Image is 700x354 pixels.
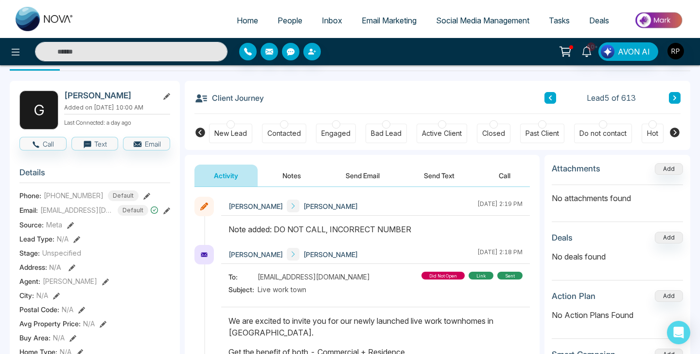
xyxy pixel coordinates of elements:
span: 10+ [587,42,595,51]
a: Social Media Management [426,11,539,30]
span: N/A [57,234,69,244]
span: [PERSON_NAME] [303,201,358,211]
span: AVON AI [618,46,650,57]
span: Stage: [19,248,40,258]
span: [PHONE_NUMBER] [44,190,104,201]
span: Deals [589,16,609,25]
a: Email Marketing [352,11,426,30]
span: Email: [19,205,38,215]
span: N/A [83,318,95,329]
span: Email Marketing [362,16,417,25]
span: Agent: [19,276,40,286]
h3: Attachments [552,164,600,173]
span: N/A [53,333,65,343]
div: Active Client [422,129,462,138]
div: [DATE] 2:19 PM [477,200,523,212]
span: Address: [19,262,61,272]
button: Text [71,137,119,150]
button: Add [655,290,683,302]
a: Tasks [539,11,579,30]
button: Add [655,232,683,243]
div: Hot [647,129,658,138]
span: Lead 5 of 613 [587,92,636,104]
p: Added on [DATE] 10:00 AM [64,103,170,112]
span: Home [237,16,258,25]
span: N/A [62,304,73,315]
h3: Client Journey [194,91,264,105]
p: No attachments found [552,185,683,204]
button: AVON AI [598,42,658,61]
span: Buy Area : [19,333,51,343]
div: sent [497,272,523,279]
button: Call [479,165,530,186]
button: Send Email [326,165,399,186]
button: Notes [263,165,320,186]
p: Last Connected: a day ago [64,116,170,127]
span: City : [19,290,34,300]
span: Default [118,205,148,216]
span: Avg Property Price : [19,318,81,329]
span: People [278,16,302,25]
p: No Action Plans Found [552,309,683,321]
p: No deals found [552,251,683,262]
span: To: [228,272,258,282]
span: [PERSON_NAME] [228,201,283,211]
button: Call [19,137,67,150]
img: Lead Flow [601,45,614,58]
span: [EMAIL_ADDRESS][DOMAIN_NAME] [258,272,370,282]
a: Home [227,11,268,30]
span: [PERSON_NAME] [43,276,97,286]
span: N/A [49,263,61,271]
h3: Deals [552,233,573,242]
span: Add [655,164,683,172]
h2: [PERSON_NAME] [64,91,155,100]
span: Postal Code : [19,304,59,315]
a: Inbox [312,11,352,30]
span: [EMAIL_ADDRESS][DOMAIN_NAME] [40,205,113,215]
span: Default [108,190,139,201]
div: Do not contact [579,129,627,138]
a: 10+ [575,42,598,59]
span: Meta [46,220,62,230]
div: Past Client [525,129,559,138]
span: Unspecified [42,248,81,258]
h3: Details [19,168,170,183]
span: [PERSON_NAME] [228,249,283,260]
span: Subject: [228,284,258,295]
button: Send Text [404,165,474,186]
img: User Avatar [667,43,684,59]
div: Contacted [267,129,301,138]
div: did not open [421,272,465,279]
button: Add [655,163,683,175]
a: Deals [579,11,619,30]
h3: Action Plan [552,291,595,301]
span: Social Media Management [436,16,529,25]
span: [PERSON_NAME] [303,249,358,260]
div: G [19,91,58,130]
span: N/A [36,290,48,300]
span: Phone: [19,190,41,201]
div: Open Intercom Messenger [667,321,690,344]
span: Live work town [258,284,306,295]
div: New Lead [214,129,247,138]
div: [DATE] 2:18 PM [477,248,523,261]
span: Tasks [549,16,570,25]
div: Engaged [321,129,350,138]
a: People [268,11,312,30]
img: Market-place.gif [624,9,694,31]
span: Source: [19,220,44,230]
button: Email [123,137,170,150]
span: Inbox [322,16,342,25]
div: Closed [482,129,505,138]
div: link [469,272,493,279]
button: Activity [194,165,258,186]
div: Bad Lead [371,129,402,138]
img: Nova CRM Logo [16,7,74,31]
span: Lead Type: [19,234,54,244]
